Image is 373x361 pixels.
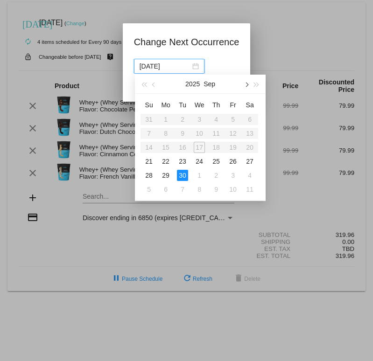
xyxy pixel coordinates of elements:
div: 7 [177,184,188,195]
button: Last year (Control + left) [139,75,149,93]
div: 8 [194,184,205,195]
div: 28 [143,170,155,181]
td: 9/25/2025 [208,154,225,168]
td: 9/27/2025 [241,154,258,168]
div: 10 [227,184,239,195]
td: 9/22/2025 [157,154,174,168]
th: Thu [208,97,225,112]
td: 9/21/2025 [141,154,157,168]
div: 30 [177,170,188,181]
div: 4 [244,170,255,181]
td: 9/30/2025 [174,168,191,182]
button: Previous month (PageUp) [149,75,160,93]
td: 9/23/2025 [174,154,191,168]
td: 10/7/2025 [174,182,191,196]
td: 10/2/2025 [208,168,225,182]
td: 10/9/2025 [208,182,225,196]
div: 1 [194,170,205,181]
div: 22 [160,156,171,167]
td: 10/10/2025 [225,182,241,196]
button: 2025 [185,75,200,93]
th: Wed [191,97,208,112]
div: 5 [143,184,155,195]
td: 9/28/2025 [141,168,157,182]
div: 25 [211,156,222,167]
div: 24 [194,156,205,167]
div: 9 [211,184,222,195]
h1: Change Next Occurrence [134,35,239,49]
th: Fri [225,97,241,112]
div: 21 [143,156,155,167]
td: 10/4/2025 [241,168,258,182]
td: 9/24/2025 [191,154,208,168]
td: 10/6/2025 [157,182,174,196]
td: 10/8/2025 [191,182,208,196]
td: 10/11/2025 [241,182,258,196]
td: 9/29/2025 [157,168,174,182]
td: 9/26/2025 [225,154,241,168]
th: Sun [141,97,157,112]
th: Mon [157,97,174,112]
td: 10/3/2025 [225,168,241,182]
button: Next year (Control + right) [252,75,262,93]
div: 3 [227,170,239,181]
div: 6 [160,184,171,195]
td: 10/1/2025 [191,168,208,182]
div: 29 [160,170,171,181]
th: Sat [241,97,258,112]
button: Next month (PageDown) [241,75,251,93]
div: 11 [244,184,255,195]
button: Update [134,79,175,96]
div: 2 [211,170,222,181]
button: Sep [204,75,215,93]
th: Tue [174,97,191,112]
div: 26 [227,156,239,167]
div: 27 [244,156,255,167]
td: 10/5/2025 [141,182,157,196]
input: Select date [140,61,190,71]
div: 23 [177,156,188,167]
